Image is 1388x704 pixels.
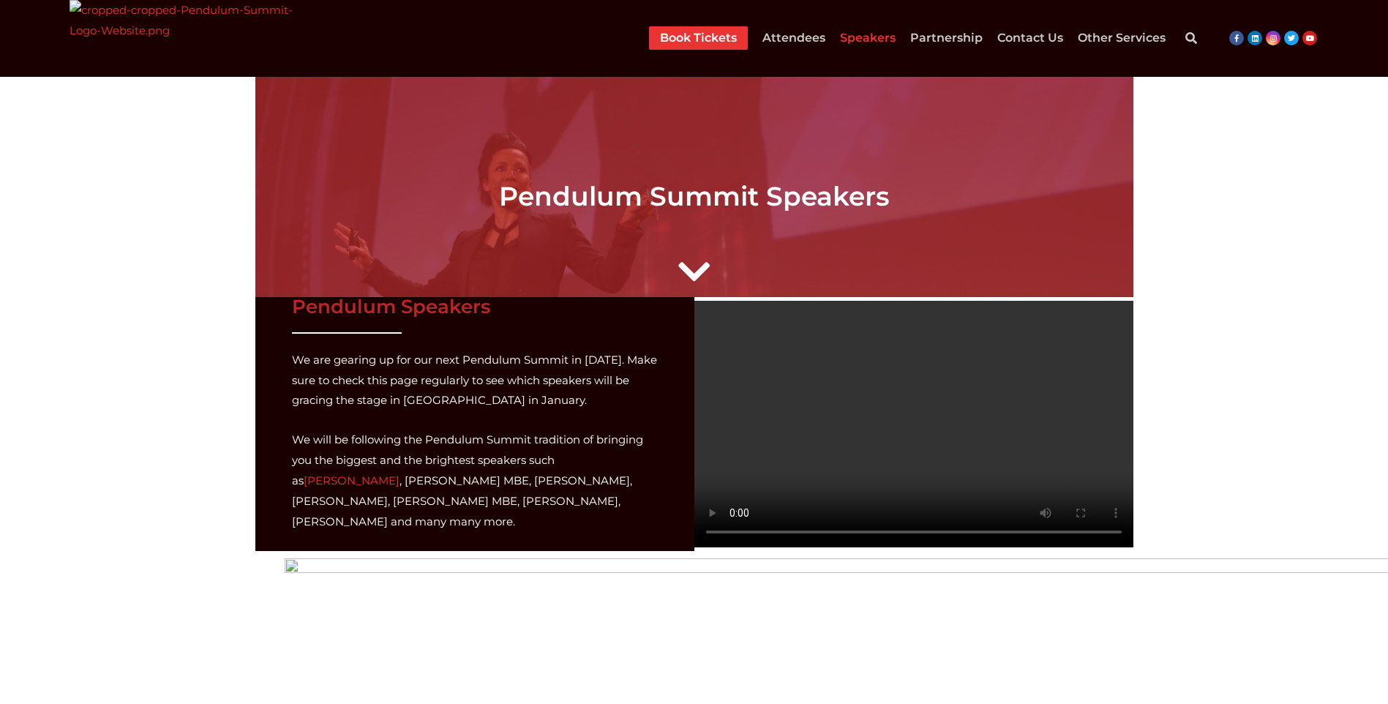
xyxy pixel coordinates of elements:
div: Search [1177,23,1206,53]
p: We are gearing up for our next Pendulum Summit in [DATE]. Make sure to check this page regularly ... [292,350,658,411]
a: [PERSON_NAME] [304,473,399,487]
h3: Pendulum Speakers [292,297,658,316]
a: Book Tickets [660,26,737,50]
p: We will be following the Pendulum Summit tradition of bringing you the biggest and the brightest ... [292,430,658,531]
a: Other Services [1078,26,1166,50]
a: Attendees [762,26,825,50]
a: Contact Us [997,26,1063,50]
nav: Menu [649,26,1166,50]
a: Speakers [840,26,896,50]
a: Partnership [910,26,983,50]
h2: Pendulum Summit Speakers [255,183,1133,209]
